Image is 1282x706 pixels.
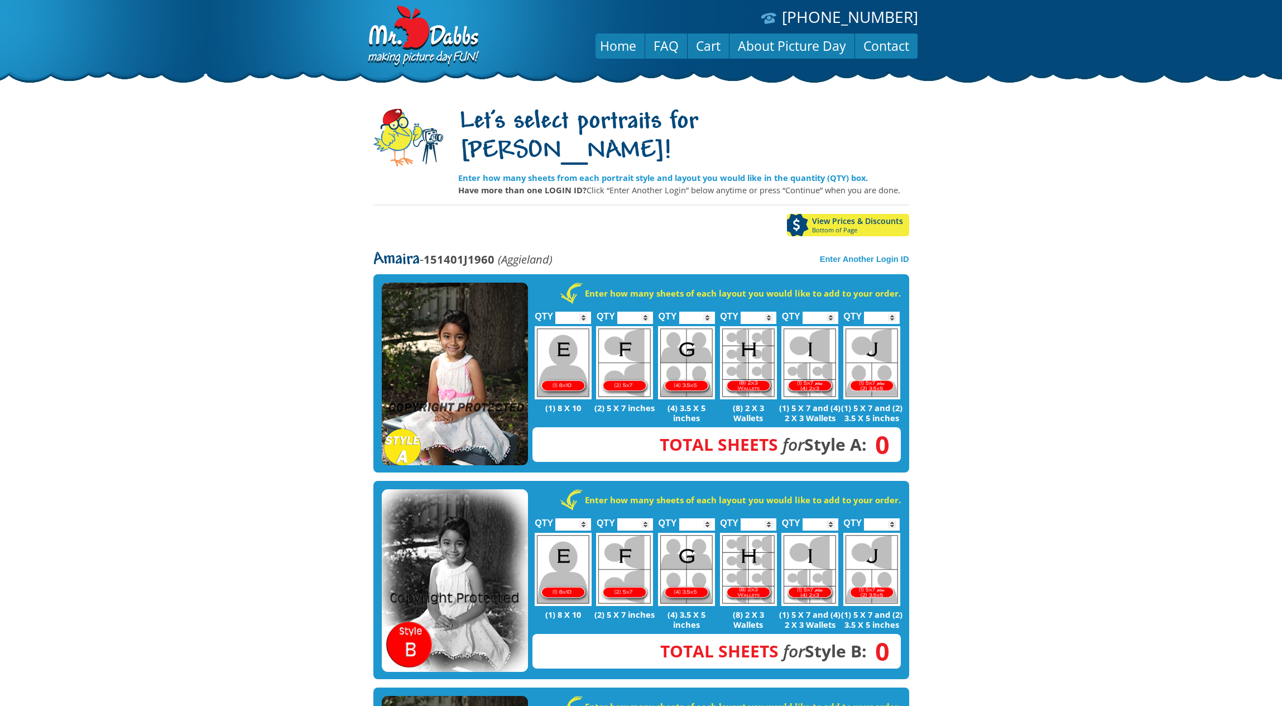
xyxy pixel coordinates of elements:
[373,253,553,266] p: -
[597,506,615,533] label: QTY
[532,609,594,619] p: (1) 8 X 10
[779,609,841,629] p: (1) 5 X 7 and (4) 2 X 3 Wallets
[659,506,677,533] label: QTY
[656,403,718,423] p: (4) 3.5 X 5 inches
[782,299,800,327] label: QTY
[660,433,867,456] strong: Style A:
[688,32,729,59] a: Cart
[660,640,779,662] span: Total Sheets
[720,533,777,606] img: H
[720,326,777,399] img: H
[596,533,653,606] img: F
[458,108,909,167] h1: Let's select portraits for [PERSON_NAME]!
[787,214,909,236] a: View Prices & DiscountsBottom of Page
[720,299,738,327] label: QTY
[658,326,715,399] img: G
[729,32,854,59] a: About Picture Day
[812,227,909,233] span: Bottom of Page
[820,255,909,264] a: Enter Another Login ID
[782,433,804,456] em: for
[843,299,862,327] label: QTY
[458,172,868,183] strong: Enter how many sheets from each portrait style and layout you would like in the quantity (QTY) box.
[717,609,779,629] p: (8) 2 X 3 Wallets
[498,251,553,267] em: (Aggieland)
[535,506,553,533] label: QTY
[656,609,718,629] p: (4) 3.5 X 5 inches
[364,6,481,68] img: Dabbs Company
[843,506,862,533] label: QTY
[458,184,909,196] p: Click “Enter Another Login” below anytime or press “Continue” when you are done.
[717,403,779,423] p: (8) 2 X 3 Wallets
[843,326,900,399] img: J
[424,251,494,267] strong: 151401J1960
[594,609,656,619] p: (2) 5 X 7 inches
[532,403,594,413] p: (1) 8 X 10
[660,433,778,456] span: Total Sheets
[535,299,553,327] label: QTY
[585,494,901,505] strong: Enter how many sheets of each layout you would like to add to your order.
[783,640,805,662] em: for
[594,403,656,413] p: (2) 5 X 7 inches
[782,6,918,27] a: [PHONE_NUMBER]
[645,32,687,59] a: FAQ
[781,533,838,606] img: I
[373,109,443,166] img: camera-mascot
[373,251,420,269] span: Amaira
[659,299,677,327] label: QTY
[660,640,867,662] strong: Style B:
[535,533,592,606] img: E
[843,533,900,606] img: J
[592,32,645,59] a: Home
[585,288,901,299] strong: Enter how many sheets of each layout you would like to add to your order.
[855,32,918,59] a: Contact
[782,506,800,533] label: QTY
[781,326,838,399] img: I
[658,533,715,606] img: G
[867,645,890,657] span: 0
[720,506,738,533] label: QTY
[779,403,841,423] p: (1) 5 X 7 and (4) 2 X 3 Wallets
[867,438,890,451] span: 0
[596,326,653,399] img: F
[841,403,903,423] p: (1) 5 X 7 and (2) 3.5 X 5 inches
[841,609,903,629] p: (1) 5 X 7 and (2) 3.5 X 5 inches
[382,283,528,466] img: STYLE A
[597,299,615,327] label: QTY
[535,326,592,399] img: E
[458,184,587,195] strong: Have more than one LOGIN ID?
[382,489,528,672] img: STYLE B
